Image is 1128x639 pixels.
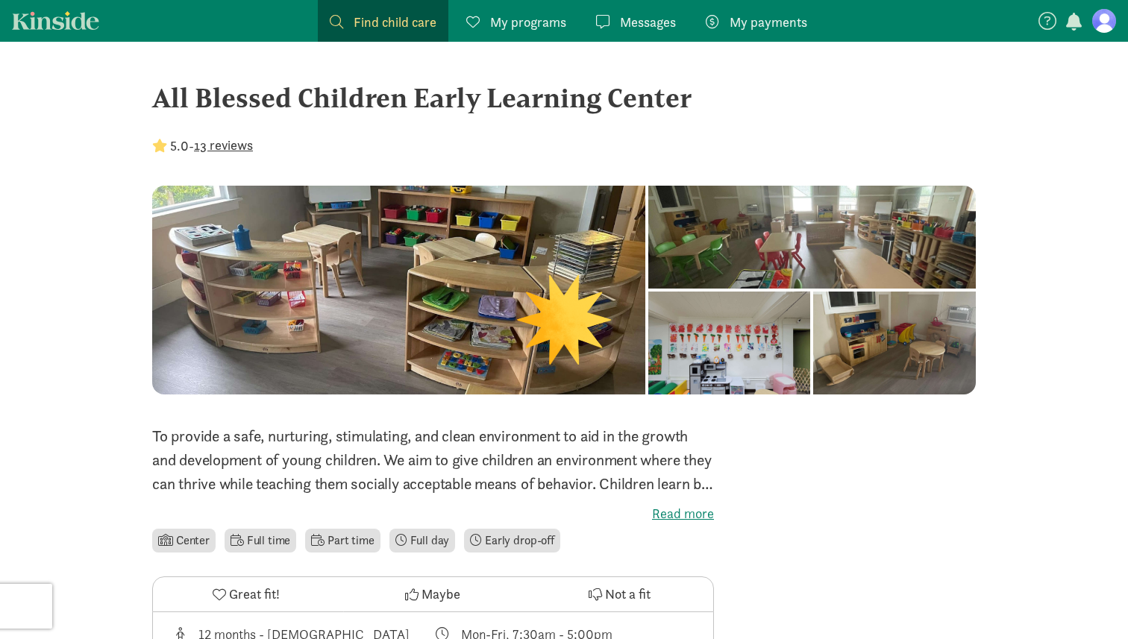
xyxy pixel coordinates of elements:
span: My programs [490,12,566,32]
strong: 5.0 [170,137,189,154]
span: My payments [730,12,807,32]
button: Maybe [339,577,526,611]
button: 13 reviews [194,135,253,155]
div: - [152,136,253,156]
span: Great fit! [229,584,280,604]
li: Full time [225,529,296,553]
span: Find child care [354,12,436,32]
li: Center [152,529,216,553]
button: Great fit! [153,577,339,611]
button: Not a fit [527,577,713,611]
li: Full day [389,529,456,553]
li: Early drop-off [464,529,560,553]
p: To provide a safe, nurturing, stimulating, and clean environment to aid in the growth and develop... [152,424,714,496]
span: Messages [620,12,676,32]
label: Read more [152,505,714,523]
span: Not a fit [605,584,651,604]
a: Kinside [12,11,99,30]
li: Part time [305,529,380,553]
span: Maybe [422,584,460,604]
div: All Blessed Children Early Learning Center [152,78,976,118]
